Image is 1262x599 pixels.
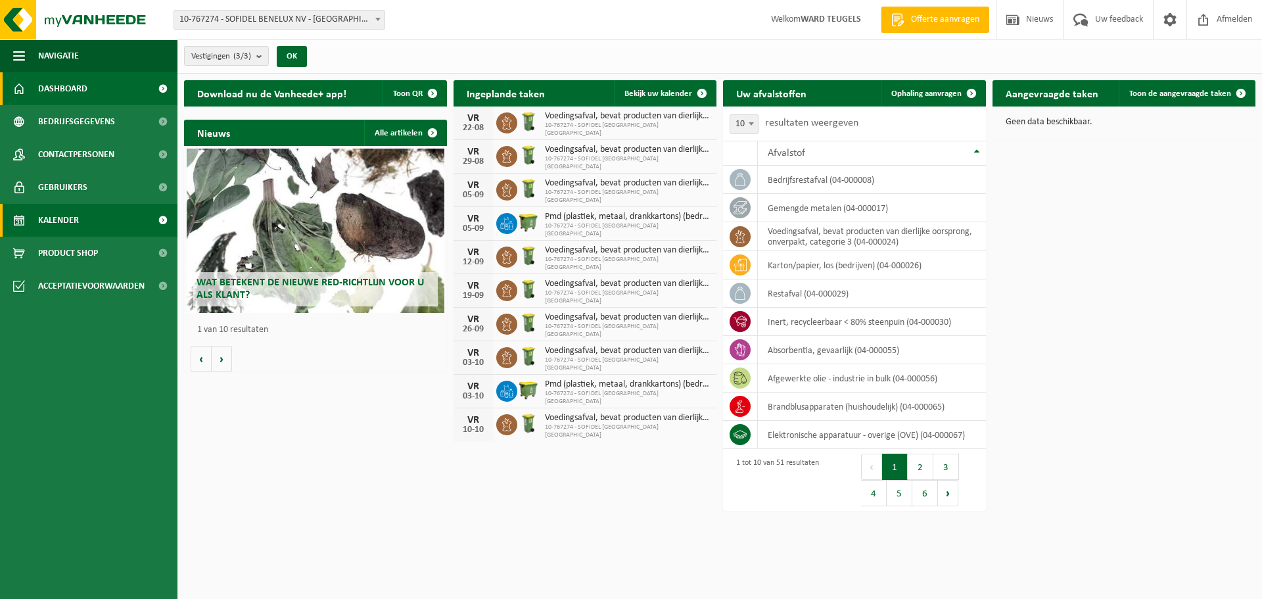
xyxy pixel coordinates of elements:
td: gemengde metalen (04-000017) [758,194,986,222]
span: 10-767274 - SOFIDEL BENELUX NV - DUFFEL [174,10,385,30]
span: Wat betekent de nieuwe RED-richtlijn voor u als klant? [197,277,424,300]
div: VR [460,180,486,191]
button: 6 [912,480,938,506]
div: VR [460,348,486,358]
img: WB-0140-HPE-GN-50 [517,178,540,200]
div: 10-10 [460,425,486,435]
button: 2 [908,454,933,480]
button: Vestigingen(3/3) [184,46,269,66]
div: VR [460,147,486,157]
h2: Aangevraagde taken [993,80,1111,106]
button: OK [277,46,307,67]
a: Offerte aanvragen [881,7,989,33]
div: 19-09 [460,291,486,300]
span: 10-767274 - SOFIDEL [GEOGRAPHIC_DATA] [GEOGRAPHIC_DATA] [545,390,710,406]
span: 10-767274 - SOFIDEL [GEOGRAPHIC_DATA] [GEOGRAPHIC_DATA] [545,122,710,137]
img: WB-0140-HPE-GN-50 [517,245,540,267]
span: 10-767274 - SOFIDEL [GEOGRAPHIC_DATA] [GEOGRAPHIC_DATA] [545,423,710,439]
span: 10-767274 - SOFIDEL [GEOGRAPHIC_DATA] [GEOGRAPHIC_DATA] [545,189,710,204]
span: 10-767274 - SOFIDEL [GEOGRAPHIC_DATA] [GEOGRAPHIC_DATA] [545,323,710,339]
span: Contactpersonen [38,138,114,171]
span: Voedingsafval, bevat producten van dierlijke oorsprong, onverpakt, categorie 3 [545,346,710,356]
span: Voedingsafval, bevat producten van dierlijke oorsprong, onverpakt, categorie 3 [545,178,710,189]
td: absorbentia, gevaarlijk (04-000055) [758,336,986,364]
div: 03-10 [460,358,486,368]
p: 1 van 10 resultaten [197,325,440,335]
img: WB-0140-HPE-GN-50 [517,110,540,133]
div: VR [460,247,486,258]
span: 10-767274 - SOFIDEL [GEOGRAPHIC_DATA] [GEOGRAPHIC_DATA] [545,256,710,272]
span: Dashboard [38,72,87,105]
img: WB-0140-HPE-GN-50 [517,144,540,166]
td: restafval (04-000029) [758,279,986,308]
h2: Uw afvalstoffen [723,80,820,106]
button: 4 [861,480,887,506]
span: 10-767274 - SOFIDEL [GEOGRAPHIC_DATA] [GEOGRAPHIC_DATA] [545,289,710,305]
span: Voedingsafval, bevat producten van dierlijke oorsprong, onverpakt, categorie 3 [545,413,710,423]
label: resultaten weergeven [765,118,858,128]
span: Pmd (plastiek, metaal, drankkartons) (bedrijven) [545,379,710,390]
span: Vestigingen [191,47,251,66]
td: voedingsafval, bevat producten van dierlijke oorsprong, onverpakt, categorie 3 (04-000024) [758,222,986,251]
div: 05-09 [460,191,486,200]
h2: Ingeplande taken [454,80,558,106]
td: inert, recycleerbaar < 80% steenpuin (04-000030) [758,308,986,336]
h2: Nieuws [184,120,243,145]
span: Navigatie [38,39,79,72]
button: Previous [861,454,882,480]
span: Ophaling aanvragen [891,89,962,98]
a: Alle artikelen [364,120,446,146]
button: Next [938,480,958,506]
a: Wat betekent de nieuwe RED-richtlijn voor u als klant? [187,149,444,313]
span: 10-767274 - SOFIDEL [GEOGRAPHIC_DATA] [GEOGRAPHIC_DATA] [545,356,710,372]
div: 05-09 [460,224,486,233]
span: Pmd (plastiek, metaal, drankkartons) (bedrijven) [545,212,710,222]
td: afgewerkte olie - industrie in bulk (04-000056) [758,364,986,393]
div: 03-10 [460,392,486,401]
button: 1 [882,454,908,480]
count: (3/3) [233,52,251,60]
img: WB-0140-HPE-GN-50 [517,312,540,334]
h2: Download nu de Vanheede+ app! [184,80,360,106]
img: WB-0140-HPE-GN-50 [517,345,540,368]
span: Bekijk uw kalender [624,89,692,98]
a: Toon de aangevraagde taken [1119,80,1254,107]
td: karton/papier, los (bedrijven) (04-000026) [758,251,986,279]
button: Toon QR [383,80,446,107]
a: Ophaling aanvragen [881,80,985,107]
span: Voedingsafval, bevat producten van dierlijke oorsprong, onverpakt, categorie 3 [545,145,710,155]
div: 26-09 [460,325,486,334]
span: Product Shop [38,237,98,270]
td: elektronische apparatuur - overige (OVE) (04-000067) [758,421,986,449]
span: 10-767274 - SOFIDEL [GEOGRAPHIC_DATA] [GEOGRAPHIC_DATA] [545,155,710,171]
span: Voedingsafval, bevat producten van dierlijke oorsprong, onverpakt, categorie 3 [545,279,710,289]
img: WB-0140-HPE-GN-50 [517,278,540,300]
div: VR [460,113,486,124]
button: Volgende [212,346,232,372]
span: Voedingsafval, bevat producten van dierlijke oorsprong, onverpakt, categorie 3 [545,312,710,323]
img: WB-0140-HPE-GN-50 [517,412,540,435]
span: Afvalstof [768,148,805,158]
div: VR [460,314,486,325]
span: Acceptatievoorwaarden [38,270,145,302]
img: WB-1100-HPE-GN-50 [517,379,540,401]
span: Toon de aangevraagde taken [1129,89,1231,98]
a: Bekijk uw kalender [614,80,715,107]
span: 10-767274 - SOFIDEL BENELUX NV - DUFFEL [174,11,385,29]
button: 5 [887,480,912,506]
div: VR [460,281,486,291]
button: 3 [933,454,959,480]
span: 10 [730,115,758,133]
div: 29-08 [460,157,486,166]
span: 10 [730,114,759,134]
span: Voedingsafval, bevat producten van dierlijke oorsprong, onverpakt, categorie 3 [545,111,710,122]
button: Vorige [191,346,212,372]
p: Geen data beschikbaar. [1006,118,1242,127]
div: 12-09 [460,258,486,267]
td: bedrijfsrestafval (04-000008) [758,166,986,194]
div: VR [460,214,486,224]
strong: WARD TEUGELS [801,14,861,24]
div: 22-08 [460,124,486,133]
div: VR [460,415,486,425]
span: Offerte aanvragen [908,13,983,26]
